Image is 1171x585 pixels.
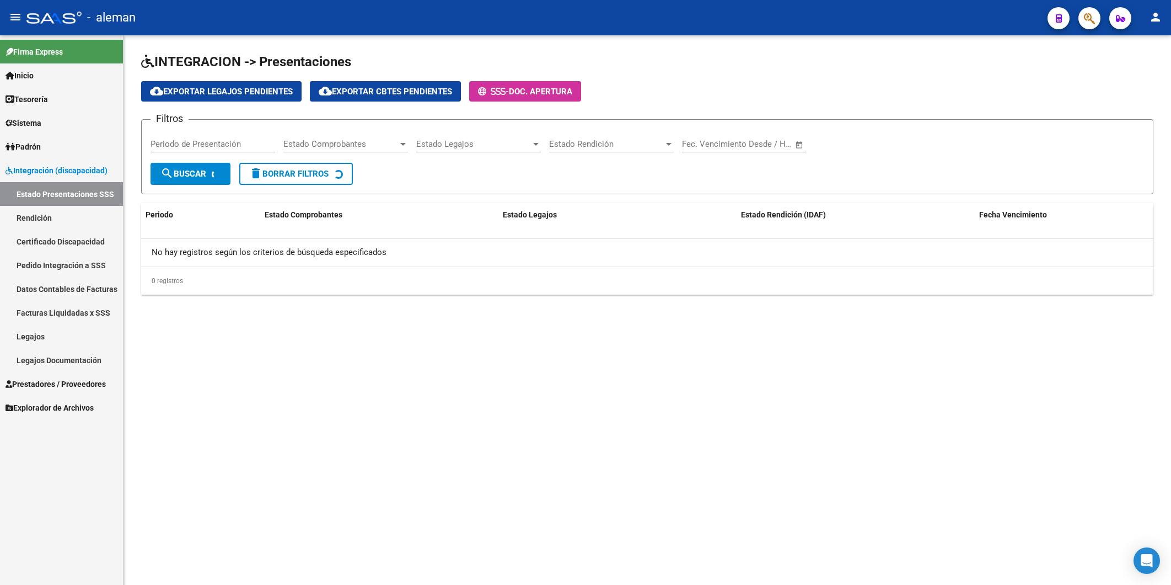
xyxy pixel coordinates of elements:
h3: Filtros [151,111,189,126]
mat-icon: search [160,167,174,180]
mat-icon: cloud_download [150,84,163,98]
span: Estado Comprobantes [265,210,342,219]
button: Exportar Cbtes Pendientes [310,81,461,102]
span: Estado Legajos [503,210,557,219]
span: - [478,87,509,97]
button: Open calendar [793,139,806,151]
input: Fecha fin [737,139,790,149]
span: Estado Legajos [416,139,531,149]
datatable-header-cell: Periodo [141,203,260,227]
span: Estado Rendición [549,139,664,149]
span: Padrón [6,141,41,153]
mat-icon: person [1149,10,1162,24]
span: INTEGRACION -> Presentaciones [141,54,351,70]
span: Prestadores / Proveedores [6,378,106,390]
span: Inicio [6,70,34,82]
datatable-header-cell: Estado Rendición (IDAF) [737,203,975,227]
span: Estado Comprobantes [283,139,398,149]
span: Explorador de Archivos [6,402,94,414]
span: Tesorería [6,93,48,105]
button: Exportar Legajos Pendientes [141,81,302,102]
span: Buscar [160,169,206,179]
div: 0 registros [141,267,1153,295]
span: Doc. Apertura [509,87,572,97]
span: Exportar Cbtes Pendientes [319,87,452,97]
datatable-header-cell: Estado Legajos [498,203,737,227]
datatable-header-cell: Estado Comprobantes [260,203,498,227]
div: No hay registros según los criterios de búsqueda especificados [141,239,1153,267]
span: Sistema [6,117,41,129]
mat-icon: menu [9,10,22,24]
span: - aleman [87,6,136,30]
span: Firma Express [6,46,63,58]
button: -Doc. Apertura [469,81,581,102]
button: Borrar Filtros [239,163,353,185]
mat-icon: delete [249,167,262,180]
input: Fecha inicio [682,139,727,149]
div: Open Intercom Messenger [1134,547,1160,574]
span: Borrar Filtros [249,169,329,179]
span: Integración (discapacidad) [6,164,108,177]
span: Exportar Legajos Pendientes [150,87,293,97]
datatable-header-cell: Fecha Vencimiento [975,203,1153,227]
span: Fecha Vencimiento [979,210,1047,219]
mat-icon: cloud_download [319,84,332,98]
span: Estado Rendición (IDAF) [741,210,826,219]
button: Buscar [151,163,230,185]
span: Periodo [146,210,173,219]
